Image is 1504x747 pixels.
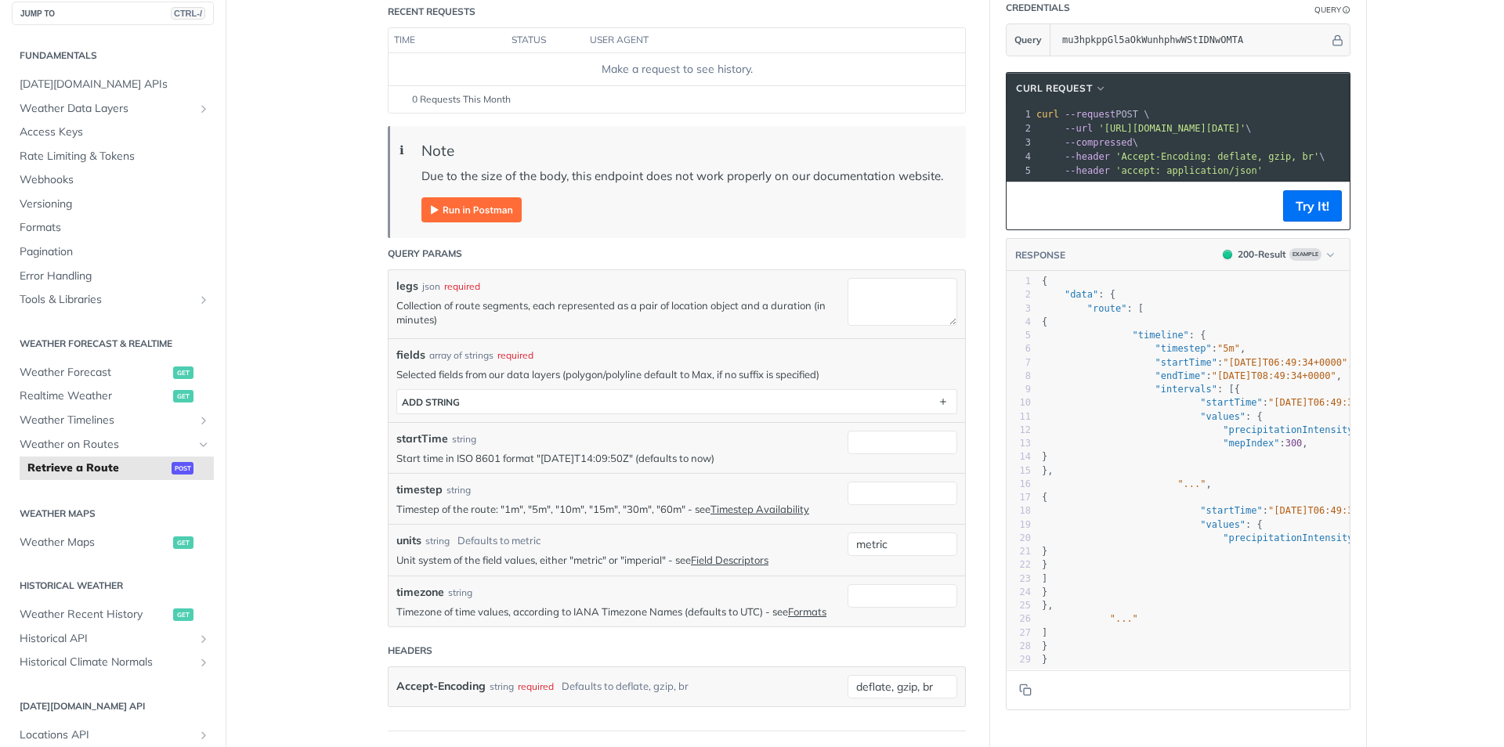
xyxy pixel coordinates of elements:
[1200,411,1245,422] span: "values"
[20,197,210,212] span: Versioning
[1283,190,1342,222] button: Try It!
[1042,330,1206,341] span: : {
[1065,109,1115,120] span: --request
[1042,532,1376,543] span: : ,
[12,73,214,96] a: [DATE][DOMAIN_NAME] APIs
[1042,600,1054,611] span: },
[1215,247,1342,262] button: 200200-ResultExample
[1042,573,1047,584] span: ]
[20,388,169,404] span: Realtime Weather
[1087,303,1127,314] span: "route"
[1042,654,1047,665] span: }
[20,125,210,140] span: Access Keys
[1042,303,1144,314] span: : [
[1042,289,1115,300] span: : {
[20,456,214,480] a: Retrieve a Routepost
[1007,383,1031,396] div: 9
[1065,137,1133,148] span: --compressed
[1042,478,1212,489] span: ,
[197,729,210,742] button: Show subpages for Locations API
[12,265,214,288] a: Error Handling
[1042,316,1047,327] span: {
[562,675,689,698] div: Defaults to deflate, gzip, br
[1007,150,1033,164] div: 4
[1007,545,1031,558] div: 21
[20,77,210,92] span: [DATE][DOMAIN_NAME] APIs
[389,28,506,53] th: time
[12,627,214,651] a: Historical APIShow subpages for Historical API
[1014,678,1036,702] button: Copy to clipboard
[396,482,443,498] label: timestep
[1016,81,1092,96] span: cURL Request
[1007,396,1031,410] div: 10
[388,644,432,658] div: Headers
[506,28,584,53] th: status
[12,361,214,384] a: Weather Forecastget
[1285,438,1303,449] span: 300
[12,2,214,25] button: JUMP TOCTRL-/
[1238,247,1286,262] div: 200 - Result
[412,92,511,106] span: 0 Requests This Month
[421,197,522,222] img: Run in Postman
[20,101,193,117] span: Weather Data Layers
[12,579,214,593] h2: Historical Weather
[1036,109,1059,120] span: curl
[396,675,486,698] label: Accept-Encoding
[396,431,448,447] label: startTime
[1042,586,1047,597] span: }
[1007,653,1031,666] div: 29
[20,365,169,381] span: Weather Forecast
[1200,519,1245,530] span: "values"
[1042,546,1047,557] span: }
[1007,518,1031,532] div: 19
[1007,288,1031,301] div: 2
[1042,492,1047,503] span: {
[1042,451,1047,462] span: }
[396,502,840,516] p: Timestep of the route: "1m", "5m", "10m", "15m", "30m", "60m" - see
[12,216,214,240] a: Formats
[1007,424,1031,437] div: 12
[12,240,214,264] a: Pagination
[20,292,193,308] span: Tools & Libraries
[396,553,840,567] p: Unit system of the field values, either "metric" or "imperial" - see
[399,142,404,160] span: ℹ
[1223,424,1358,435] span: "precipitationIntensity"
[1042,559,1047,570] span: }
[197,414,210,427] button: Show subpages for Weather Timelines
[173,608,193,621] span: get
[1329,32,1346,48] button: Hide
[1177,478,1206,489] span: "..."
[1007,410,1031,424] div: 11
[1014,194,1036,218] button: Copy to clipboard
[1006,1,1070,15] div: Credentials
[20,437,193,453] span: Weather on Routes
[1007,164,1033,178] div: 5
[1042,384,1240,395] span: : [{
[1007,640,1031,653] div: 28
[1007,329,1031,342] div: 5
[20,244,210,260] span: Pagination
[1212,370,1336,381] span: "[DATE]T08:49:34+0000"
[12,724,214,747] a: Locations APIShow subpages for Locations API
[12,433,214,456] a: Weather on RoutesHide subpages for Weather on Routes
[1007,464,1031,478] div: 15
[444,280,480,294] div: required
[1155,357,1217,368] span: "startTime"
[1155,370,1206,381] span: "endTime"
[1314,4,1341,16] div: Query
[396,604,840,619] p: Timezone of time values, according to IANA Timezone Names (defaults to UTC) - see
[1223,532,1358,543] span: "precipitationIntensity"
[1007,586,1031,599] div: 24
[1200,397,1262,408] span: "startTime"
[1065,289,1098,300] span: "data"
[421,200,522,215] span: Expand image
[1007,558,1031,572] div: 22
[396,532,421,549] label: units
[1036,151,1325,162] span: \
[1200,505,1262,516] span: "startTime"
[12,384,214,408] a: Realtime Weatherget
[388,247,462,261] div: Query Params
[452,432,476,446] div: string
[396,278,418,294] label: legs
[1007,356,1031,370] div: 7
